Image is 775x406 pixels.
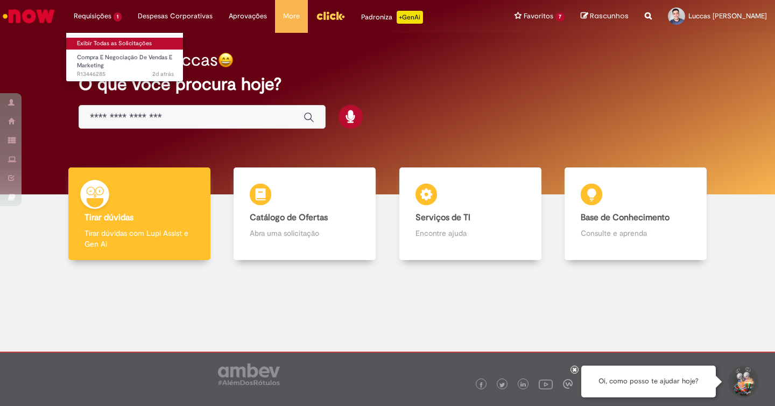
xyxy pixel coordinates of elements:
img: logo_footer_facebook.png [478,382,484,388]
span: 2d atrás [152,70,174,78]
b: Serviços de TI [415,212,470,223]
b: Base de Conhecimento [581,212,670,223]
img: logo_footer_twitter.png [499,382,505,388]
span: 1 [114,12,122,22]
b: Catálogo de Ofertas [250,212,328,223]
a: Aberto R13446285 : Compra E Negociação De Vendas E Marketing [66,52,185,75]
a: Exibir Todas as Solicitações [66,38,185,50]
p: Encontre ajuda [415,228,525,239]
p: Consulte e aprenda [581,228,691,239]
span: 7 [555,12,565,22]
span: Luccas [PERSON_NAME] [688,11,767,20]
span: Aprovações [229,11,267,22]
a: Serviços de TI Encontre ajuda [387,167,553,261]
b: Tirar dúvidas [84,212,133,223]
span: Despesas Corporativas [138,11,213,22]
span: More [283,11,300,22]
div: Padroniza [361,11,423,24]
span: Favoritos [524,11,553,22]
p: Tirar dúvidas com Lupi Assist e Gen Ai [84,228,194,249]
a: Tirar dúvidas Tirar dúvidas com Lupi Assist e Gen Ai [57,167,222,261]
span: Requisições [74,11,111,22]
h2: O que você procura hoje? [79,75,696,94]
img: logo_footer_youtube.png [539,377,553,391]
span: Compra E Negociação De Vendas E Marketing [77,53,172,70]
a: Rascunhos [581,11,629,22]
ul: Requisições [66,32,184,82]
span: Rascunhos [590,11,629,21]
time: 25/08/2025 23:12:34 [152,70,174,78]
p: +GenAi [397,11,423,24]
img: click_logo_yellow_360x200.png [316,8,345,24]
button: Iniciar Conversa de Suporte [727,366,759,398]
img: ServiceNow [1,5,57,27]
span: R13446285 [77,70,174,79]
p: Abra uma solicitação [250,228,360,239]
img: logo_footer_ambev_rotulo_gray.png [218,363,280,385]
a: Base de Conhecimento Consulte e aprenda [553,167,719,261]
img: happy-face.png [218,52,234,68]
div: Oi, como posso te ajudar hoje? [581,366,716,397]
a: Catálogo de Ofertas Abra uma solicitação [222,167,388,261]
img: logo_footer_linkedin.png [520,382,526,388]
img: logo_footer_workplace.png [563,379,573,389]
